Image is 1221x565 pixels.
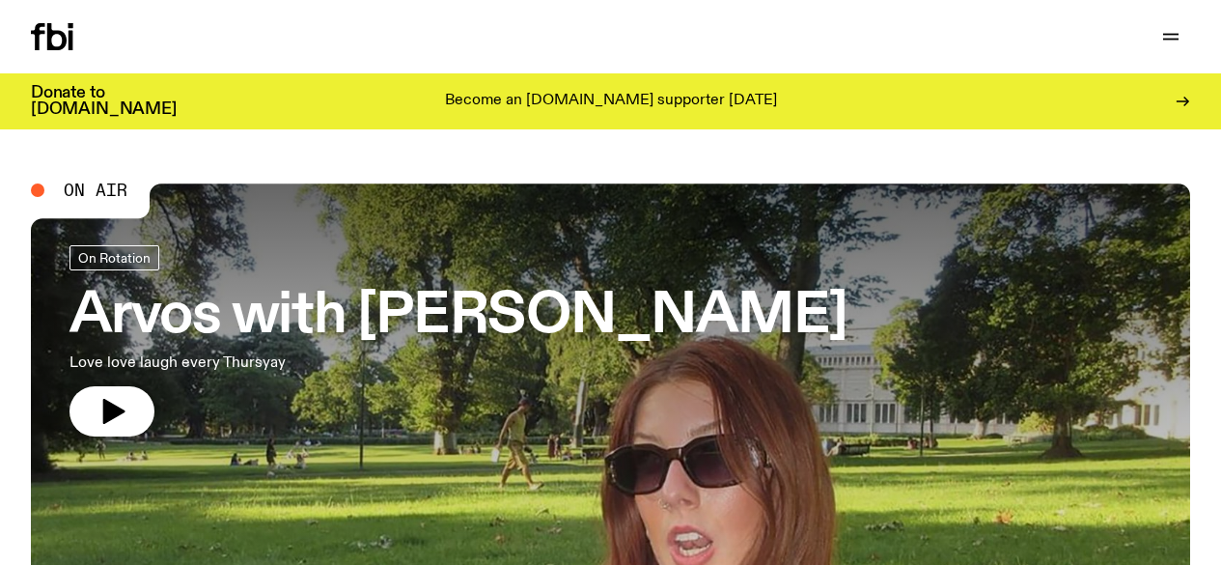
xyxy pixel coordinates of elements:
p: Become an [DOMAIN_NAME] supporter [DATE] [445,93,777,110]
a: Arvos with [PERSON_NAME]Love love laugh every Thursyay [69,245,847,437]
span: On Rotation [78,251,151,266]
p: Love love laugh every Thursyay [69,352,564,375]
h3: Arvos with [PERSON_NAME] [69,290,847,344]
h3: Donate to [DOMAIN_NAME] [31,85,177,118]
span: On Air [64,182,127,199]
a: On Rotation [69,245,159,270]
